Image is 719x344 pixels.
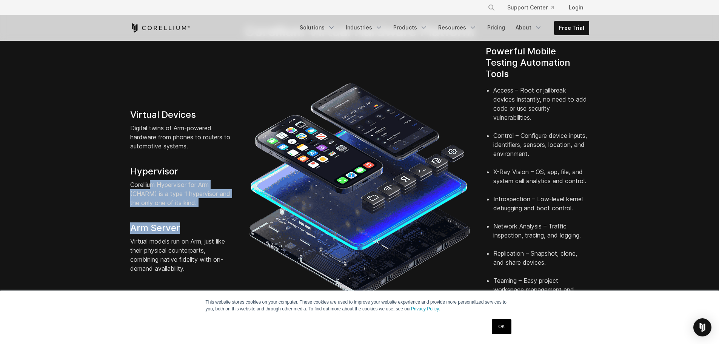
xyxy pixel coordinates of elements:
[249,79,471,301] img: iPhone and Android virtual machine and testing tools
[389,21,432,34] a: Products
[493,86,589,131] li: Access – Root or jailbreak devices instantly, no need to add code or use security vulnerabilities.
[130,222,234,234] h4: Arm Server
[130,109,234,120] h4: Virtual Devices
[493,131,589,167] li: Control – Configure device inputs, identifiers, sensors, location, and environment.
[511,21,547,34] a: About
[130,166,234,177] h4: Hypervisor
[693,318,711,336] div: Open Intercom Messenger
[501,1,560,14] a: Support Center
[485,1,498,14] button: Search
[479,1,589,14] div: Navigation Menu
[130,123,234,151] p: Digital twins of Arm-powered hardware from phones to routers to automotive systems.
[493,249,589,276] li: Replication – Snapshot, clone, and share devices.
[295,21,340,34] a: Solutions
[295,21,589,35] div: Navigation Menu
[130,237,234,273] p: Virtual models run on Arm, just like their physical counterparts, combining native fidelity with ...
[411,306,440,312] a: Privacy Policy.
[483,21,510,34] a: Pricing
[493,167,589,194] li: X-Ray Vision – OS, app, file, and system call analytics and control.
[206,299,514,312] p: This website stores cookies on your computer. These cookies are used to improve your website expe...
[563,1,589,14] a: Login
[434,21,481,34] a: Resources
[486,46,589,80] h4: Powerful Mobile Testing Automation Tools
[130,180,234,207] p: Corellium Hypervisor for Arm (CHARM) is a type 1 hypervisor and the only one of its kind.
[493,194,589,222] li: Introspection – Low-level kernel debugging and boot control.
[492,319,511,334] a: OK
[554,21,589,35] a: Free Trial
[130,23,190,32] a: Corellium Home
[493,222,589,249] li: Network Analysis – Traffic inspection, tracing, and logging.
[341,21,387,34] a: Industries
[493,276,589,312] li: Teaming – Easy project workspace management and team collaboration.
